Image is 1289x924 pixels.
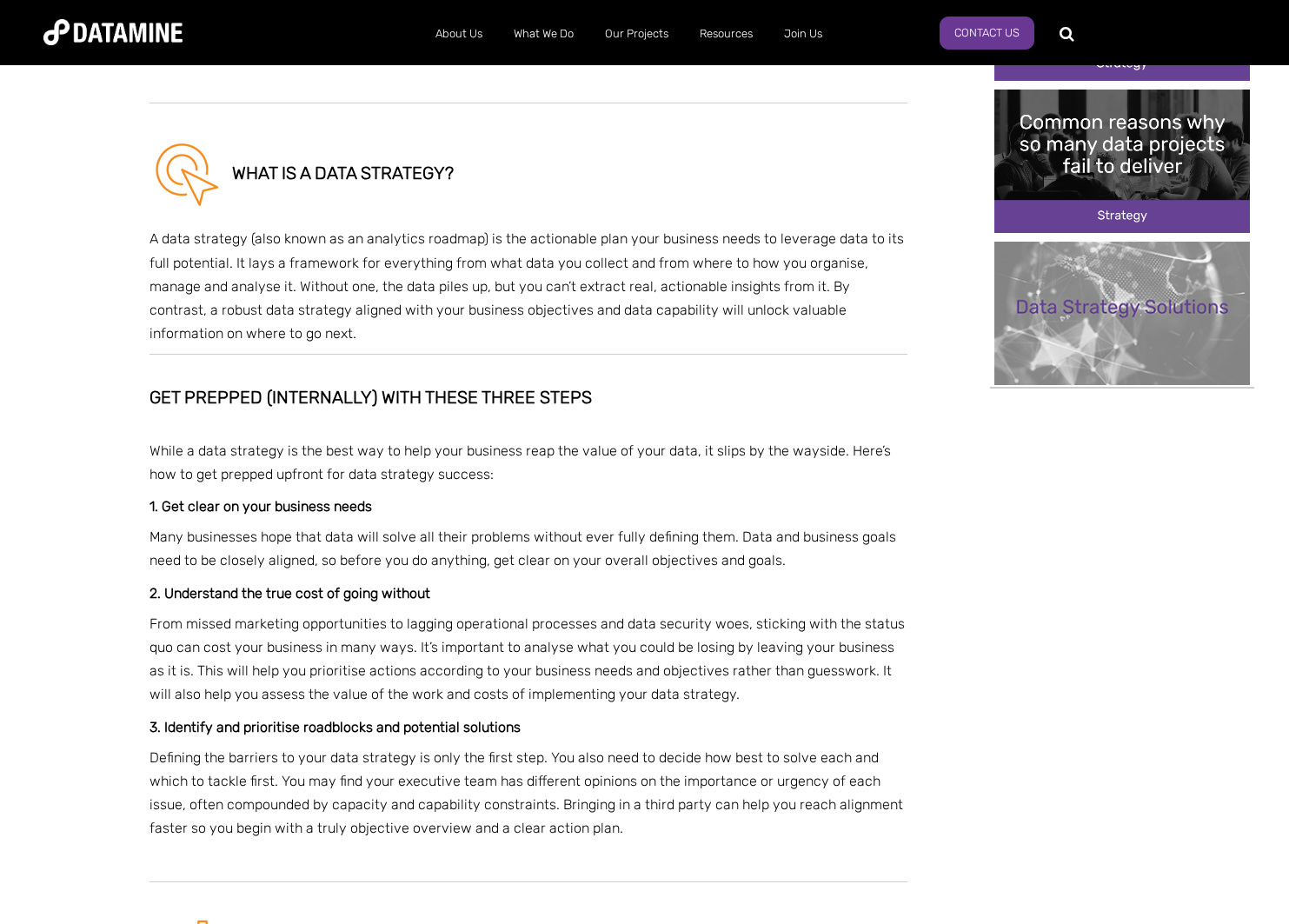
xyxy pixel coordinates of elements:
img: Common reasons why so many data projects fail to deliver [994,90,1250,233]
p: 3. Identify and prioritise roadblocks and potential solutions [149,715,907,739]
a: Contact Us [940,17,1034,50]
span: A data strategy (also known as an analytics roadmap) is the actionable plan your business needs t... [149,230,904,342]
img: Strategy [149,136,228,214]
p: 1. Get clear on your business needs [149,495,907,518]
a: Resources [684,11,768,57]
span: Many businesses hope that data will solve all their problems without ever fully defining them. Da... [149,528,896,568]
span: From missed marketing opportunities to lagging operational processes and data security woes, stic... [149,615,905,703]
h4: GET PREPPED (INTERNALLY) WITH THESE THREE STEPS [149,388,907,407]
a: What We Do [498,11,589,57]
span: While a data strategy is the best way to help your business reap the value of your data, it slips... [149,442,891,482]
span: Defining the barriers to your data strategy is only the first step. You also need to decide how b... [149,749,903,837]
a: Join Us [768,11,838,57]
a: About Us [420,11,498,57]
img: 202408 Data Strategy Solutions feature image [994,242,1250,385]
p: 2. Understand the true cost of going without [149,582,907,605]
img: Datamine [43,19,183,45]
span: WHAT IS A DATA STRATEGY? [232,163,454,184]
a: Our Projects [589,11,684,57]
